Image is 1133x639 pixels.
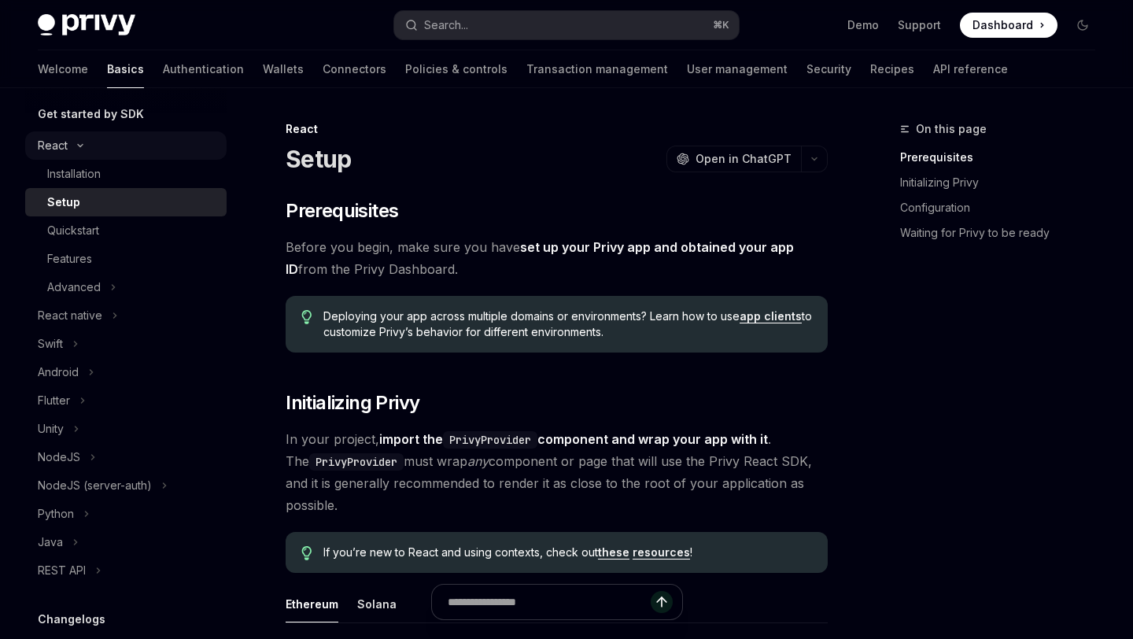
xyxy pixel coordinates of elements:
a: resources [633,545,690,560]
a: Connectors [323,50,386,88]
a: Prerequisites [900,145,1108,170]
span: Deploying your app across multiple domains or environments? Learn how to use to customize Privy’s... [323,308,812,340]
span: Open in ChatGPT [696,151,792,167]
button: Toggle dark mode [1070,13,1095,38]
div: Flutter [38,391,70,410]
div: Unity [38,419,64,438]
div: Java [38,533,63,552]
a: User management [687,50,788,88]
span: Dashboard [972,17,1033,33]
code: PrivyProvider [309,453,404,471]
a: API reference [933,50,1008,88]
a: Features [25,245,227,273]
a: Configuration [900,195,1108,220]
h5: Get started by SDK [38,105,144,124]
a: Demo [847,17,879,33]
div: REST API [38,561,86,580]
div: Setup [47,193,80,212]
div: React [286,121,828,137]
div: Quickstart [47,221,99,240]
div: React [38,136,68,155]
a: Installation [25,160,227,188]
em: any [467,453,489,469]
span: If you’re new to React and using contexts, check out ! [323,545,812,560]
a: Authentication [163,50,244,88]
a: Welcome [38,50,88,88]
svg: Tip [301,546,312,560]
a: Initializing Privy [900,170,1108,195]
h1: Setup [286,145,351,173]
span: Prerequisites [286,198,398,223]
div: Features [47,249,92,268]
div: React native [38,306,102,325]
button: Open in ChatGPT [666,146,801,172]
img: dark logo [38,14,135,36]
a: Waiting for Privy to be ready [900,220,1108,246]
span: On this page [916,120,987,139]
div: Android [38,363,79,382]
h5: Changelogs [38,610,105,629]
button: Search...⌘K [394,11,738,39]
a: set up your Privy app and obtained your app ID [286,239,794,278]
a: Policies & controls [405,50,507,88]
a: Basics [107,50,144,88]
a: Security [806,50,851,88]
code: PrivyProvider [443,431,537,449]
span: Before you begin, make sure you have from the Privy Dashboard. [286,236,828,280]
div: Swift [38,334,63,353]
a: these [598,545,629,560]
strong: import the component and wrap your app with it [379,431,768,447]
div: Python [38,504,74,523]
a: Quickstart [25,216,227,245]
div: Advanced [47,278,101,297]
span: Initializing Privy [286,390,419,416]
a: app clients [740,309,802,323]
div: Search... [424,16,468,35]
span: In your project, . The must wrap component or page that will use the Privy React SDK, and it is g... [286,428,828,516]
a: Wallets [263,50,304,88]
a: Dashboard [960,13,1057,38]
a: Support [898,17,941,33]
a: Recipes [870,50,914,88]
button: Send message [651,591,673,613]
a: Setup [25,188,227,216]
div: Installation [47,164,101,183]
div: NodeJS [38,448,80,467]
div: NodeJS (server-auth) [38,476,152,495]
a: Transaction management [526,50,668,88]
svg: Tip [301,310,312,324]
span: ⌘ K [713,19,729,31]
